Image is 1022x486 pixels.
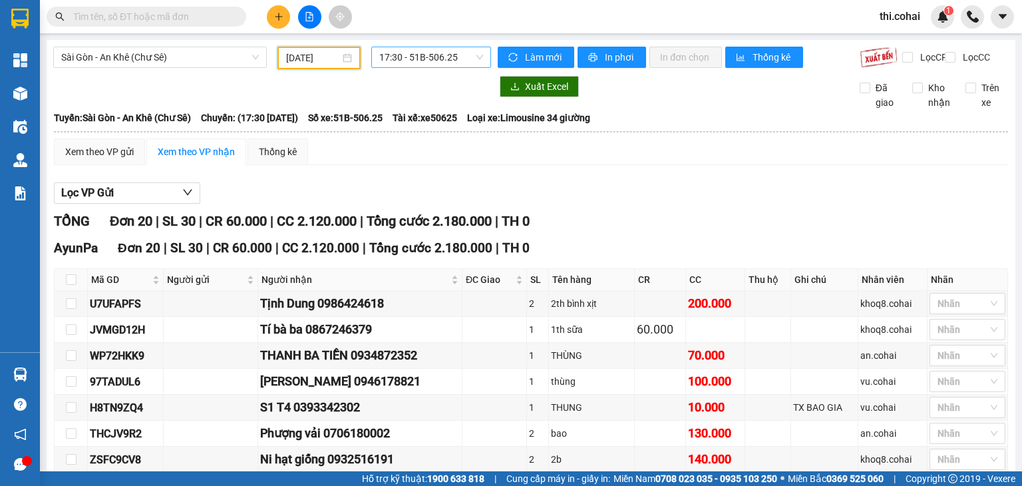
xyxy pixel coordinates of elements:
span: message [14,458,27,471]
span: AyunPa [54,240,98,256]
div: U7UFAPFS [90,296,161,312]
th: SL [527,269,549,291]
th: Tên hàng [549,269,634,291]
div: vu.cohai [860,374,925,389]
span: | [275,240,279,256]
span: | [894,471,896,486]
div: 100.000 [688,372,743,391]
span: Kho nhận [923,81,955,110]
span: 17:30 - 51B-506.25 [379,47,484,67]
img: 9k= [860,47,898,68]
span: Đơn 20 [110,213,152,229]
span: Tổng cước 2.180.000 [367,213,492,229]
div: 70.000 [688,346,743,365]
span: notification [14,428,27,441]
img: warehouse-icon [13,120,27,134]
span: question-circle [14,398,27,411]
div: THÙNG [551,348,631,363]
span: Sài Gòn - An Khê (Chư Sê) [61,47,259,67]
span: | [164,240,167,256]
span: aim [335,12,345,21]
div: 97TADUL6 [90,373,161,390]
div: 1 [529,322,546,337]
span: Thống kê [753,50,792,65]
div: 2th bình xịt [551,296,631,311]
div: S1 T4 0393342302 [260,398,460,417]
img: icon-new-feature [937,11,949,23]
div: thùng [551,374,631,389]
strong: 1900 633 818 [427,473,484,484]
span: ⚪️ [780,476,784,481]
div: ZSFC9CV8 [90,451,161,468]
span: | [494,471,496,486]
span: CR 60.000 [206,213,267,229]
div: Ni hạt giống 0932516191 [260,450,460,469]
img: phone-icon [967,11,979,23]
span: | [495,213,498,229]
span: printer [588,53,599,63]
div: H8TN9ZQ4 [90,399,161,416]
div: 60.000 [637,320,683,339]
span: Hỗ trợ kỹ thuật: [362,471,484,486]
div: THCJV9R2 [90,425,161,442]
div: 1 [529,374,546,389]
div: khoq8.cohai [860,452,925,467]
span: TH 0 [502,240,530,256]
span: Lọc CR [915,50,949,65]
button: Lọc VP Gửi [54,182,200,204]
div: 2 [529,452,546,467]
div: [PERSON_NAME] 0946178821 [260,372,460,391]
span: Lọc CC [957,50,992,65]
div: 1th sữa [551,322,631,337]
span: download [510,82,520,93]
div: 2 [529,426,546,441]
div: 130.000 [688,424,743,443]
span: Tài xế: xe50625 [393,111,457,125]
span: | [199,213,202,229]
div: Thống kê [259,144,297,159]
input: Tìm tên, số ĐT hoặc mã đơn [73,9,230,24]
img: warehouse-icon [13,87,27,101]
span: 1 [946,6,951,15]
div: WP72HKK9 [90,348,161,364]
span: thi.cohai [869,8,931,25]
th: CR [635,269,686,291]
td: THCJV9R2 [88,421,164,447]
button: In đơn chọn [649,47,722,68]
span: copyright [948,474,957,483]
sup: 1 [944,6,953,15]
div: 200.000 [688,294,743,313]
th: Thu hộ [745,269,791,291]
span: In phơi [605,50,635,65]
td: U7UFAPFS [88,291,164,317]
span: | [496,240,499,256]
button: downloadXuất Excel [500,76,579,97]
span: Số xe: 51B-506.25 [308,111,383,125]
div: Xem theo VP gửi [65,144,134,159]
div: an.cohai [860,426,925,441]
button: file-add [298,5,321,29]
span: sync [508,53,520,63]
th: CC [686,269,745,291]
span: | [206,240,210,256]
div: Xem theo VP nhận [158,144,235,159]
div: THANH BA TIỀN 0934872352 [260,346,460,365]
span: Làm mới [525,50,564,65]
span: | [270,213,273,229]
span: | [363,240,366,256]
button: plus [267,5,290,29]
span: down [182,187,193,198]
button: syncLàm mới [498,47,574,68]
img: logo-vxr [11,9,29,29]
span: TỔNG [54,213,90,229]
div: JVMGD12H [90,322,161,338]
button: caret-down [991,5,1014,29]
td: 97TADUL6 [88,369,164,395]
span: file-add [305,12,314,21]
span: Người nhận [261,272,449,287]
div: Tịnh Dung 0986424618 [260,294,460,313]
span: Chuyến: (17:30 [DATE]) [201,111,298,125]
span: Xuất Excel [525,79,568,94]
span: SL 30 [170,240,203,256]
div: 1 [529,400,546,415]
